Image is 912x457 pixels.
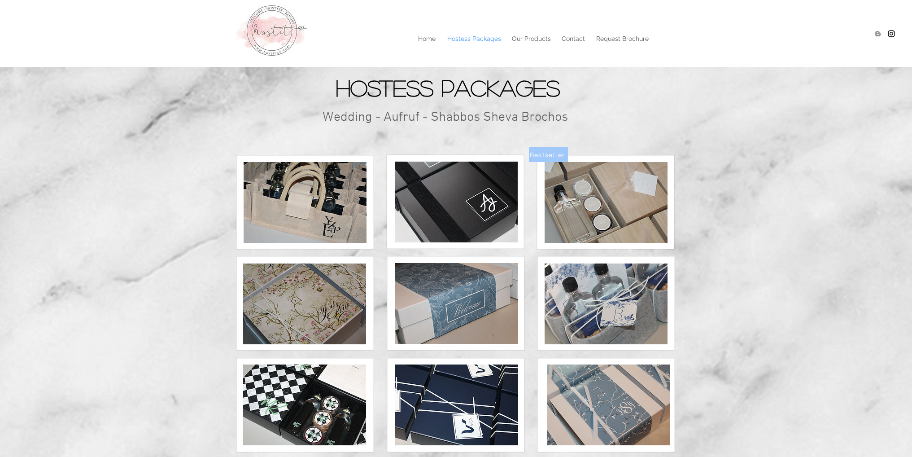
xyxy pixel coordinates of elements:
[590,32,655,45] a: Request Brochure
[557,32,589,45] p: Contact
[395,162,518,242] img: IMG_8953.JPG
[277,32,655,45] nav: Site
[414,32,440,45] p: Home
[507,32,555,45] p: Our Products
[556,32,590,45] a: Contact
[395,365,518,445] img: IMG_9862.JPG
[873,29,896,38] ul: Social Bar
[529,147,568,162] button: Bestseller
[243,365,366,445] img: IMG_0035.JPG
[887,29,896,38] img: Hostitny
[441,32,506,45] a: Hostess Packages
[592,32,653,45] p: Request Brochure
[336,76,560,99] span: Hostess Packages
[530,151,565,158] span: Bestseller
[244,162,367,243] img: IMG_0565.JPG
[873,29,882,38] img: Blogger
[395,263,518,344] img: IMG_9668.JPG
[443,32,506,45] p: Hostess Packages
[545,264,668,344] img: IMG_9745.JPG
[243,264,366,344] img: IMG_0212.JPG
[506,32,556,45] a: Our Products
[412,32,441,45] a: Home
[547,365,670,445] img: IMG_2426.JPG
[545,162,668,243] img: IMG_2357.JPG
[323,109,580,126] h2: Wedding - Aufruf - Shabbos Sheva Brochos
